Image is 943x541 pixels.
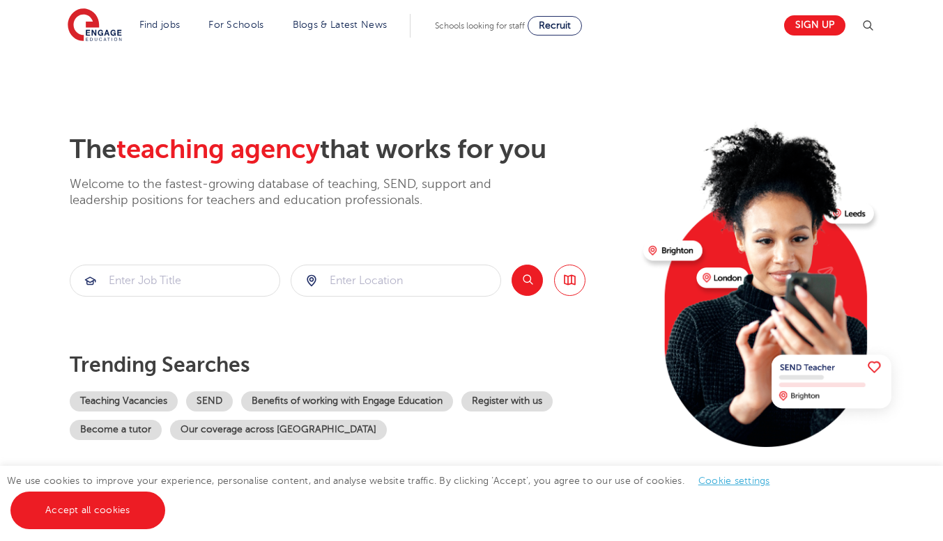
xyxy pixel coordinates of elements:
p: Welcome to the fastest-growing database of teaching, SEND, support and leadership positions for t... [70,176,530,209]
a: Sign up [784,15,845,36]
a: Recruit [528,16,582,36]
a: Our coverage across [GEOGRAPHIC_DATA] [170,420,387,440]
input: Submit [70,265,279,296]
h2: The that works for you [70,134,632,166]
a: Blogs & Latest News [293,19,388,30]
a: Register with us [461,391,553,411]
a: For Schools [208,19,263,30]
a: Cookie settings [698,476,770,486]
a: Accept all cookies [10,492,165,529]
span: teaching agency [116,134,320,164]
span: Recruit [539,20,571,31]
a: Become a tutor [70,420,162,440]
button: Search [512,265,543,296]
a: SEND [186,391,233,411]
a: Find jobs [139,19,181,30]
a: Benefits of working with Engage Education [241,391,453,411]
span: Schools looking for staff [435,21,525,31]
p: Trending searches [70,352,632,377]
a: Teaching Vacancies [70,391,178,411]
input: Submit [291,265,500,296]
div: Submit [70,265,280,297]
img: Engage Education [68,8,122,43]
span: We use cookies to improve your experience, personalise content, and analyse website traffic. By c... [7,476,784,515]
div: Submit [291,265,501,297]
